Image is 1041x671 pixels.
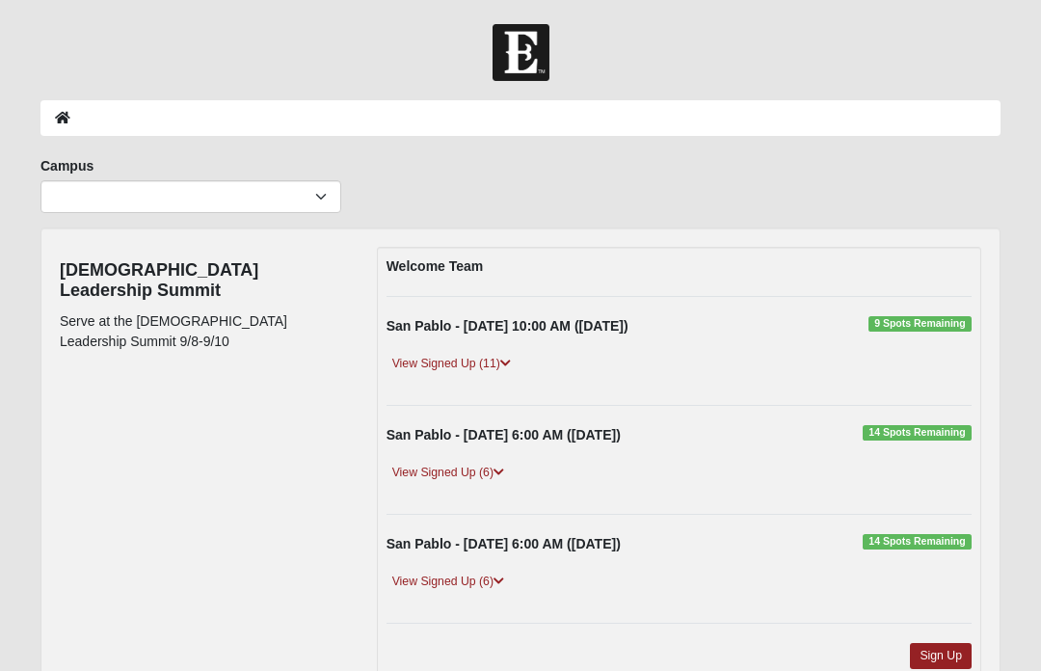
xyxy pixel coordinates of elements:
[387,354,517,374] a: View Signed Up (11)
[60,311,348,352] p: Serve at the [DEMOGRAPHIC_DATA] Leadership Summit 9/8-9/10
[387,572,510,592] a: View Signed Up (6)
[387,463,510,483] a: View Signed Up (6)
[387,258,484,274] strong: Welcome Team
[868,316,972,332] span: 9 Spots Remaining
[493,24,549,81] img: Church of Eleven22 Logo
[387,318,628,334] strong: San Pablo - [DATE] 10:00 AM ([DATE])
[387,427,621,443] strong: San Pablo - [DATE] 6:00 AM ([DATE])
[863,534,972,550] span: 14 Spots Remaining
[40,156,93,175] label: Campus
[910,643,972,669] a: Sign Up
[387,536,621,551] strong: San Pablo - [DATE] 6:00 AM ([DATE])
[863,425,972,441] span: 14 Spots Remaining
[60,260,348,302] h4: [DEMOGRAPHIC_DATA] Leadership Summit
